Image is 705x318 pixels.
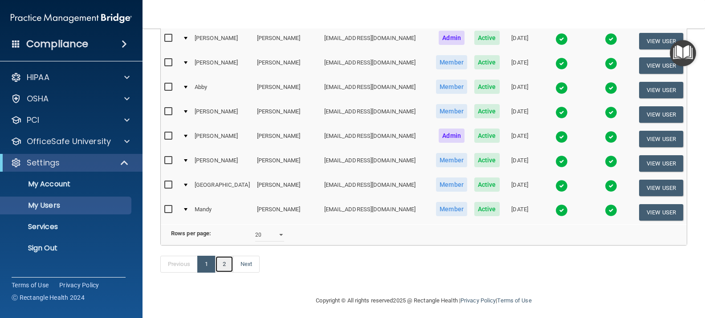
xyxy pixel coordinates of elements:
span: Admin [439,129,465,143]
td: [EMAIL_ADDRESS][DOMAIN_NAME] [321,151,433,176]
td: [DATE] [503,53,537,78]
td: [PERSON_NAME] [253,200,321,224]
td: [EMAIL_ADDRESS][DOMAIN_NAME] [321,78,433,102]
h4: Compliance [26,38,88,50]
td: [EMAIL_ADDRESS][DOMAIN_NAME] [321,127,433,151]
span: Active [474,80,500,94]
span: Active [474,177,500,192]
a: Previous [160,256,198,273]
button: View User [639,33,683,49]
img: tick.e7d51cea.svg [555,33,568,45]
div: Copyright © All rights reserved 2025 @ Rectangle Health | | [261,286,587,315]
a: Privacy Policy [59,281,99,290]
button: View User [639,57,683,74]
a: Settings [11,157,129,168]
a: Next [233,256,260,273]
span: Active [474,55,500,69]
img: tick.e7d51cea.svg [555,57,568,70]
p: My Users [6,201,127,210]
td: [PERSON_NAME] [253,78,321,102]
button: View User [639,131,683,147]
td: Mandy [191,200,253,224]
iframe: Drift Widget Chat Controller [551,266,694,302]
p: Settings [27,157,60,168]
span: Member [436,202,467,216]
button: View User [639,180,683,196]
img: tick.e7d51cea.svg [605,131,617,143]
span: Member [436,177,467,192]
td: [DATE] [503,200,537,224]
span: Active [474,129,500,143]
td: Abby [191,78,253,102]
button: View User [639,204,683,221]
span: Member [436,153,467,167]
span: Admin [439,31,465,45]
p: HIPAA [27,72,49,83]
td: [DATE] [503,127,537,151]
td: [PERSON_NAME] [191,127,253,151]
a: Terms of Use [497,297,531,304]
p: OSHA [27,93,49,104]
td: [DATE] [503,29,537,53]
p: Sign Out [6,244,127,253]
td: [PERSON_NAME] [253,53,321,78]
p: Services [6,222,127,231]
span: Member [436,104,467,118]
button: Open Resource Center [670,40,696,66]
span: Member [436,80,467,94]
span: Member [436,55,467,69]
span: Active [474,202,500,216]
p: PCI [27,115,39,125]
img: tick.e7d51cea.svg [605,82,617,94]
a: HIPAA [11,72,130,83]
td: [DATE] [503,176,537,200]
button: View User [639,155,683,172]
img: tick.e7d51cea.svg [555,131,568,143]
a: PCI [11,115,130,125]
td: [EMAIL_ADDRESS][DOMAIN_NAME] [321,102,433,127]
span: Active [474,31,500,45]
a: 2 [215,256,233,273]
img: tick.e7d51cea.svg [605,106,617,119]
img: tick.e7d51cea.svg [605,57,617,70]
img: tick.e7d51cea.svg [555,155,568,168]
img: tick.e7d51cea.svg [605,180,617,192]
b: Rows per page: [171,230,211,237]
td: [EMAIL_ADDRESS][DOMAIN_NAME] [321,29,433,53]
td: [PERSON_NAME] [253,151,321,176]
p: OfficeSafe University [27,136,111,147]
a: 1 [197,256,216,273]
td: [PERSON_NAME] [253,102,321,127]
td: [PERSON_NAME] [191,29,253,53]
td: [EMAIL_ADDRESS][DOMAIN_NAME] [321,200,433,224]
button: View User [639,82,683,98]
span: Active [474,153,500,167]
td: [PERSON_NAME] [191,53,253,78]
img: tick.e7d51cea.svg [605,33,617,45]
td: [DATE] [503,102,537,127]
img: tick.e7d51cea.svg [605,155,617,168]
td: [EMAIL_ADDRESS][DOMAIN_NAME] [321,53,433,78]
img: tick.e7d51cea.svg [555,82,568,94]
img: tick.e7d51cea.svg [555,204,568,217]
a: OfficeSafe University [11,136,130,147]
td: [GEOGRAPHIC_DATA] [191,176,253,200]
a: Terms of Use [12,281,49,290]
td: [PERSON_NAME] [191,102,253,127]
td: [PERSON_NAME] [253,29,321,53]
td: [DATE] [503,151,537,176]
a: Privacy Policy [460,297,496,304]
td: [PERSON_NAME] [253,127,321,151]
span: Ⓒ Rectangle Health 2024 [12,293,85,302]
td: [EMAIL_ADDRESS][DOMAIN_NAME] [321,176,433,200]
p: My Account [6,180,127,189]
a: OSHA [11,93,130,104]
td: [PERSON_NAME] [253,176,321,200]
td: [PERSON_NAME] [191,151,253,176]
td: [DATE] [503,78,537,102]
img: PMB logo [11,9,132,27]
img: tick.e7d51cea.svg [605,204,617,217]
img: tick.e7d51cea.svg [555,106,568,119]
img: tick.e7d51cea.svg [555,180,568,192]
span: Active [474,104,500,118]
